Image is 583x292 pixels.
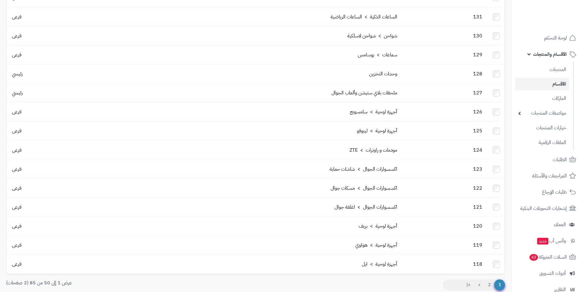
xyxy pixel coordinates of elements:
span: 123 [470,165,485,173]
a: وحدات التخزين [369,70,397,78]
span: 119 [470,241,485,249]
a: 2 [484,279,495,290]
span: فرعى [9,108,24,116]
a: خيارات المنتجات [515,121,569,135]
a: الأقسام [515,78,569,90]
span: 121 [470,203,485,211]
span: 131 [470,13,485,21]
span: وآتس آب [536,237,566,245]
a: سماعات > يوسامس [358,51,397,59]
a: العملاء [515,217,579,232]
span: 126 [470,108,485,116]
span: جديد [537,238,548,245]
span: 130 [470,32,485,40]
span: 127 [470,89,485,97]
span: فرعى [9,184,24,192]
span: السلات المتروكة [529,253,567,261]
a: اكسسوارات الجوال > اغلفة جوال [334,203,397,211]
span: 1 [494,279,505,290]
span: الطلبات [553,155,567,164]
a: وآتس آبجديد [515,233,579,248]
span: لوحة التحكم [544,34,567,42]
span: 129 [470,51,485,59]
span: طلبات الإرجاع [542,188,567,196]
span: فرعى [9,241,24,249]
a: الطلبات [515,152,579,167]
span: فرعى [9,222,24,230]
a: أجهزة لوحية > ابل [362,260,397,268]
a: الماركات [515,92,569,105]
a: المنتجات [515,63,569,76]
a: > [474,279,484,290]
span: المراجعات والأسئلة [532,172,567,180]
span: 118 [470,260,485,268]
span: فرعى [9,165,24,173]
span: 128 [470,70,485,78]
span: 125 [470,127,485,135]
span: فرعى [9,146,24,154]
a: مودمات و راوترات > ZTE [349,146,397,154]
span: فرعى [9,13,24,21]
span: 124 [470,146,485,154]
span: أدوات التسويق [539,269,566,278]
a: الملفات الرقمية [515,136,569,149]
a: السلات المتروكة42 [515,250,579,264]
a: إشعارات التحويلات البنكية [515,201,579,216]
a: المراجعات والأسئلة [515,169,579,183]
span: رئيسي [9,89,26,97]
a: >| [462,279,474,290]
a: أدوات التسويق [515,266,579,281]
img: logo-2.png [541,5,577,17]
span: فرعى [9,51,24,59]
a: ملحقات بلاي ستيشن وألعاب الجوال [331,89,397,97]
a: لوحة التحكم [515,31,579,45]
span: رئيسي [9,70,26,78]
span: الأقسام والمنتجات [533,50,567,59]
div: عرض 1 إلى 50 من 85 (2 صفحات) [2,279,256,286]
a: أجهزة لوحية > هواوي [355,241,397,249]
a: مواصفات المنتجات [515,107,569,120]
span: فرعى [9,260,24,268]
a: اكسسوارات الجوال > مسكات جوال [331,184,397,192]
span: 42 [529,254,538,261]
span: 120 [470,222,485,230]
a: أجهزة لوحية > بريف [359,222,397,230]
span: فرعى [9,32,24,40]
span: فرعى [9,203,24,211]
a: الساعات الذكية > الساعات الرياضية [331,13,397,21]
span: 122 [470,184,485,192]
a: طلبات الإرجاع [515,185,579,199]
span: إشعارات التحويلات البنكية [520,204,567,213]
a: شواحن > شواحن لاسلكية [347,32,397,40]
a: أجهزة لوحية > سامسونج [350,108,397,116]
span: فرعى [9,127,24,135]
a: أجهزة لوحية > لينوفو [357,127,397,135]
a: اكسسوارات الجوال > شاشات حماية [330,165,397,173]
span: العملاء [554,220,566,229]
